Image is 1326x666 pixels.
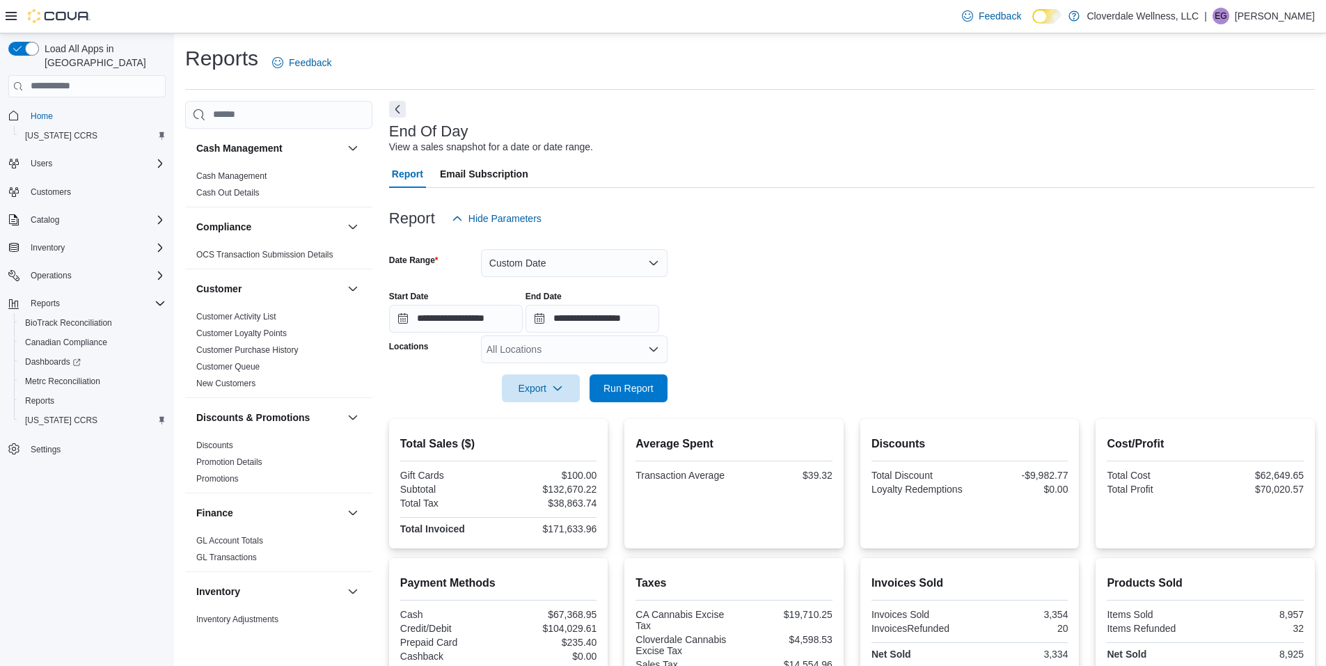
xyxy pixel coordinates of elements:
[196,615,278,624] a: Inventory Adjustments
[501,637,597,648] div: $235.40
[25,440,166,457] span: Settings
[25,184,77,200] a: Customers
[19,127,103,144] a: [US_STATE] CCRS
[196,536,263,546] a: GL Account Totals
[389,255,439,266] label: Date Range
[185,532,372,571] div: Finance
[1208,609,1304,620] div: 8,957
[289,56,331,70] span: Feedback
[345,409,361,426] button: Discounts & Promotions
[25,155,166,172] span: Users
[501,523,597,534] div: $171,633.96
[1204,8,1207,24] p: |
[196,328,287,339] span: Customer Loyalty Points
[8,100,166,495] nav: Complex example
[526,305,659,333] input: Press the down key to open a popover containing a calendar.
[603,381,654,395] span: Run Report
[31,214,59,225] span: Catalog
[31,270,72,281] span: Operations
[31,444,61,455] span: Settings
[25,183,166,200] span: Customers
[25,212,65,228] button: Catalog
[400,623,496,634] div: Credit/Debit
[31,111,53,122] span: Home
[3,182,171,202] button: Customers
[196,585,240,598] h3: Inventory
[196,171,267,181] a: Cash Management
[196,249,333,260] span: OCS Transaction Submission Details
[526,291,562,302] label: End Date
[196,312,276,322] a: Customer Activity List
[39,42,166,70] span: Load All Apps in [GEOGRAPHIC_DATA]
[25,155,58,172] button: Users
[389,101,406,118] button: Next
[501,498,597,509] div: $38,863.74
[196,171,267,182] span: Cash Management
[389,305,523,333] input: Press the down key to open a popover containing a calendar.
[31,242,65,253] span: Inventory
[25,395,54,406] span: Reports
[25,441,66,458] a: Settings
[501,623,597,634] div: $104,029.61
[345,280,361,297] button: Customer
[196,411,310,425] h3: Discounts & Promotions
[345,219,361,235] button: Compliance
[389,123,468,140] h3: End Of Day
[400,470,496,481] div: Gift Cards
[196,282,342,296] button: Customer
[1107,609,1202,620] div: Items Sold
[501,609,597,620] div: $67,368.95
[3,438,171,459] button: Settings
[345,140,361,157] button: Cash Management
[196,553,257,562] a: GL Transactions
[14,352,171,372] a: Dashboards
[31,298,60,309] span: Reports
[19,354,166,370] span: Dashboards
[196,141,283,155] h3: Cash Management
[196,411,342,425] button: Discounts & Promotions
[871,649,911,660] strong: Net Sold
[19,373,106,390] a: Metrc Reconciliation
[501,484,597,495] div: $132,670.22
[636,634,731,656] div: Cloverdale Cannabis Excise Tax
[400,609,496,620] div: Cash
[196,535,263,546] span: GL Account Totals
[737,470,832,481] div: $39.32
[25,130,97,141] span: [US_STATE] CCRS
[389,210,435,227] h3: Report
[19,412,166,429] span: Washington CCRS
[1213,8,1229,24] div: Eleanor Gomez
[1107,623,1202,634] div: Items Refunded
[3,154,171,173] button: Users
[196,474,239,484] a: Promotions
[400,484,496,495] div: Subtotal
[1107,484,1202,495] div: Total Profit
[14,372,171,391] button: Metrc Reconciliation
[871,484,967,495] div: Loyalty Redemptions
[14,313,171,333] button: BioTrack Reconciliation
[446,205,547,232] button: Hide Parameters
[196,282,242,296] h3: Customer
[25,337,107,348] span: Canadian Compliance
[196,328,287,338] a: Customer Loyalty Points
[648,344,659,355] button: Open list of options
[185,45,258,72] h1: Reports
[19,334,113,351] a: Canadian Compliance
[1107,470,1202,481] div: Total Cost
[1032,9,1061,24] input: Dark Mode
[972,623,1068,634] div: 20
[510,374,571,402] span: Export
[502,374,580,402] button: Export
[19,315,118,331] a: BioTrack Reconciliation
[19,412,103,429] a: [US_STATE] CCRS
[185,168,372,207] div: Cash Management
[19,127,166,144] span: Washington CCRS
[14,333,171,352] button: Canadian Compliance
[25,415,97,426] span: [US_STATE] CCRS
[501,651,597,662] div: $0.00
[25,239,166,256] span: Inventory
[196,379,255,388] a: New Customers
[196,362,260,372] a: Customer Queue
[1087,8,1199,24] p: Cloverdale Wellness, LLC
